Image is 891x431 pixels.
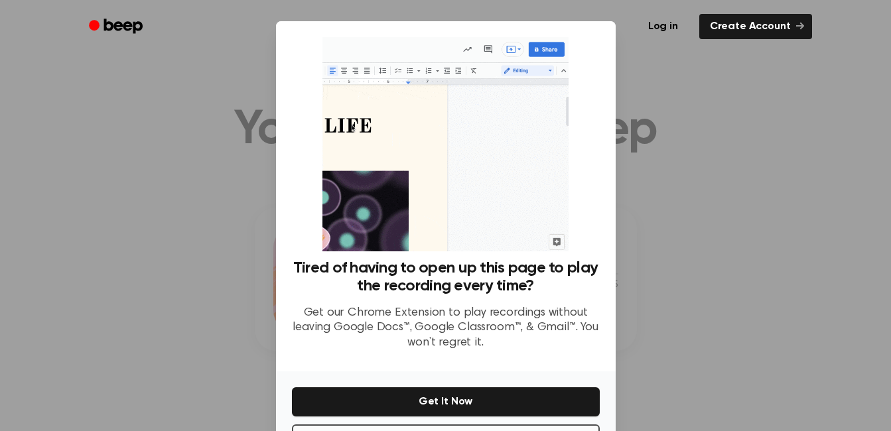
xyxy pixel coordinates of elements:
a: Beep [80,14,155,40]
a: Create Account [699,14,812,39]
button: Get It Now [292,387,600,416]
h3: Tired of having to open up this page to play the recording every time? [292,259,600,295]
a: Log in [635,11,691,42]
img: Beep extension in action [322,37,569,251]
p: Get our Chrome Extension to play recordings without leaving Google Docs™, Google Classroom™, & Gm... [292,306,600,351]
